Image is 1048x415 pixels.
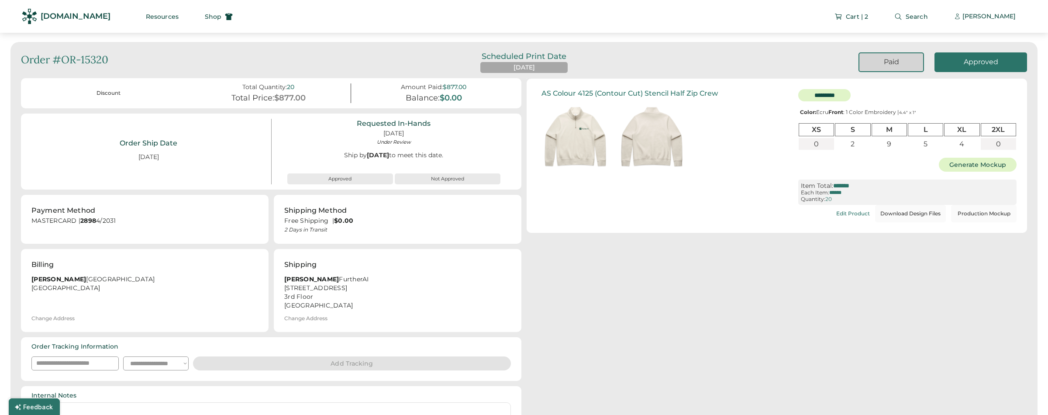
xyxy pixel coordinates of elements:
[541,89,718,97] div: AS Colour 4125 (Contour Cut) Stencil Half Zip Crew
[357,119,431,128] div: Requested In-Hands
[828,109,843,115] strong: Front
[31,205,95,216] div: Payment Method
[284,217,511,225] div: Free Shipping |
[614,101,690,177] img: generate-image
[242,83,287,91] div: Total Quantity:
[799,123,834,136] div: XS
[801,182,833,190] div: Item Total:
[21,52,108,67] div: Order #OR-15320
[836,211,870,217] div: Edit Product
[872,123,907,136] div: M
[800,109,816,115] strong: Color:
[962,12,1016,21] div: [PERSON_NAME]
[31,275,258,295] div: [GEOGRAPHIC_DATA] [GEOGRAPHIC_DATA]
[443,83,466,91] div: $877.00
[135,8,189,25] button: Resources
[284,275,511,310] div: FurtherAI [STREET_ADDRESS] 3rd Floor [GEOGRAPHIC_DATA]
[945,57,1017,67] div: Approved
[798,109,1017,115] div: Ecru : 1 Color Embroidery |
[884,8,938,25] button: Search
[906,14,928,20] span: Search
[31,259,54,270] div: Billing
[287,173,393,184] button: Approved
[835,123,870,136] div: S
[287,151,501,171] div: Ship by to meet this date.
[205,14,221,20] span: Shop
[908,123,943,136] div: L
[824,8,879,25] button: Cart | 2
[334,217,353,225] strong: $0.00
[899,110,916,115] font: 4.4" x 1"
[284,315,327,322] div: Change Address
[870,57,913,67] div: Paid
[31,315,75,322] div: Change Address
[287,83,294,91] div: 20
[406,93,440,103] div: Balance:
[537,101,614,177] img: generate-image
[944,123,979,136] div: XL
[194,8,243,25] button: Shop
[401,83,443,91] div: Amount Paid:
[514,63,535,72] div: [DATE]
[825,196,832,202] div: 20
[801,190,829,196] div: Each Item:
[981,138,1016,150] div: 0
[383,129,404,138] div: [DATE]
[22,9,37,24] img: Rendered Logo - Screens
[981,123,1016,136] div: 2XL
[193,356,511,370] button: Add Tracking
[37,90,181,97] div: Discount
[80,217,96,225] strong: 2898
[1007,376,1044,413] iframe: Front Chat
[469,52,579,60] div: Scheduled Print Date
[875,205,946,222] button: Download Design Files
[120,138,177,148] div: Order Ship Date
[284,205,347,216] div: Shipping Method
[939,158,1017,172] button: Generate Mockup
[799,138,834,150] div: 0
[31,342,118,351] div: Order Tracking Information
[395,173,500,184] button: Not Approved
[31,275,86,283] strong: [PERSON_NAME]
[944,138,979,150] div: 4
[908,138,943,150] div: 5
[872,138,907,150] div: 9
[377,139,411,145] div: Under Review
[41,11,110,22] div: [DOMAIN_NAME]
[801,196,825,202] div: Quantity:
[274,93,306,103] div: $877.00
[835,138,870,150] div: 2
[284,275,339,283] strong: [PERSON_NAME]
[951,205,1017,222] button: Production Mockup
[367,151,389,159] strong: [DATE]
[440,93,462,103] div: $0.00
[31,217,258,228] div: MASTERCARD | 4/2031
[846,14,868,20] span: Cart | 2
[31,391,76,400] div: Internal Notes
[231,93,274,103] div: Total Price:
[128,149,169,165] div: [DATE]
[284,259,317,270] div: Shipping
[284,226,511,233] div: 2 Days in Transit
